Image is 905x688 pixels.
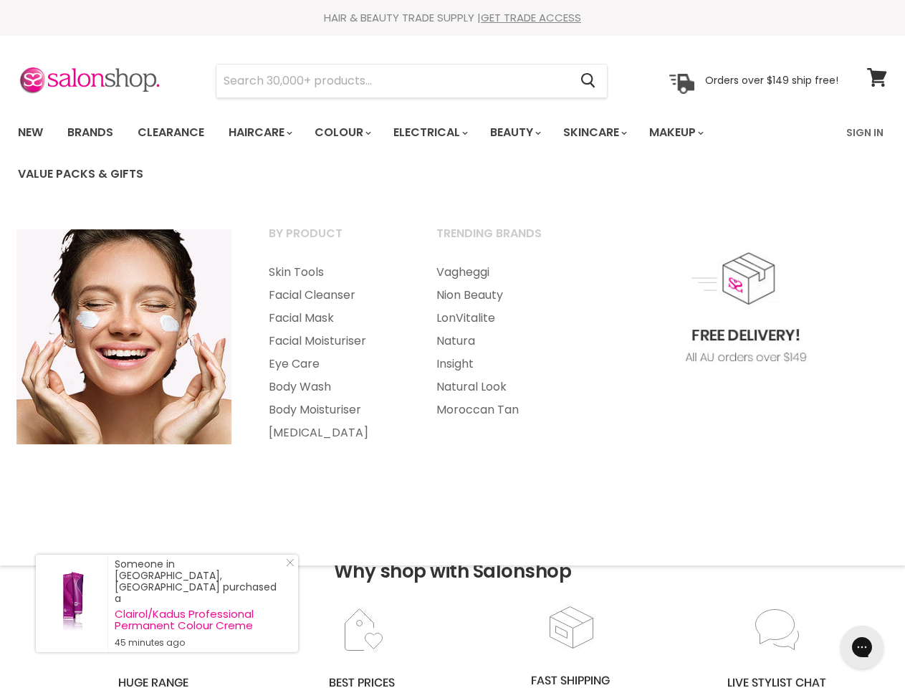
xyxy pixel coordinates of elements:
[418,330,583,353] a: Natura
[36,555,107,652] a: Visit product page
[838,118,892,148] a: Sign In
[216,64,569,97] input: Search
[7,159,154,189] a: Value Packs & Gifts
[569,64,607,97] button: Search
[251,421,416,444] a: [MEDICAL_DATA]
[638,118,712,148] a: Makeup
[251,261,416,444] ul: Main menu
[251,398,416,421] a: Body Moisturiser
[251,330,416,353] a: Facial Moisturiser
[115,608,284,631] a: Clairol/Kadus Professional Permanent Colour Creme
[127,118,215,148] a: Clearance
[216,64,608,98] form: Product
[418,376,583,398] a: Natural Look
[57,118,124,148] a: Brands
[552,118,636,148] a: Skincare
[705,74,838,87] p: Orders over $149 ship free!
[7,112,838,195] ul: Main menu
[418,284,583,307] a: Nion Beauty
[251,307,416,330] a: Facial Mask
[481,10,581,25] a: GET TRADE ACCESS
[418,398,583,421] a: Moroccan Tan
[7,118,54,148] a: New
[418,307,583,330] a: LonVitalite
[418,261,583,284] a: Vagheggi
[304,118,380,148] a: Colour
[833,621,891,674] iframe: Gorgias live chat messenger
[418,222,583,258] a: Trending Brands
[383,118,477,148] a: Electrical
[251,376,416,398] a: Body Wash
[251,353,416,376] a: Eye Care
[280,558,295,573] a: Close Notification
[286,558,295,567] svg: Close Icon
[479,118,550,148] a: Beauty
[115,558,284,649] div: Someone in [GEOGRAPHIC_DATA], [GEOGRAPHIC_DATA] purchased a
[251,222,416,258] a: By Product
[251,261,416,284] a: Skin Tools
[218,118,301,148] a: Haircare
[251,284,416,307] a: Facial Cleanser
[115,637,284,649] small: 45 minutes ago
[418,261,583,421] ul: Main menu
[418,353,583,376] a: Insight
